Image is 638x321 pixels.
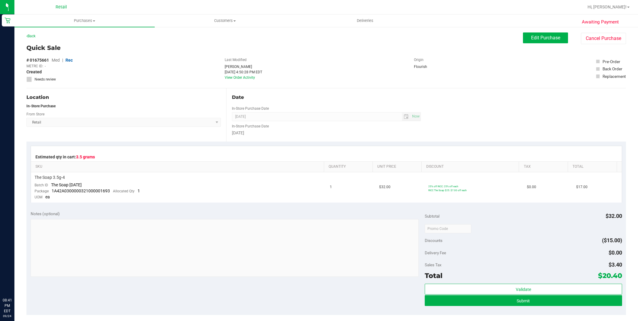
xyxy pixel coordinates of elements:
[225,57,247,63] label: Last Modified
[425,235,442,246] span: Discounts
[155,14,295,27] a: Customers
[232,106,269,111] label: In-Store Purchase Date
[425,284,622,295] button: Validate
[225,64,262,69] div: [PERSON_NAME]
[26,104,56,108] strong: In-Store Purchase
[232,94,421,101] div: Date
[531,35,560,41] span: Edit Purchase
[26,112,44,117] label: From Store
[582,19,619,26] span: Awaiting Payment
[425,295,622,306] button: Submit
[113,189,135,193] span: Allocated Qty
[14,18,155,23] span: Purchases
[330,184,332,190] span: 1
[225,75,255,80] a: View Order Activity
[379,184,390,190] span: $32.00
[76,154,95,159] span: 3.5 grams
[603,73,626,79] div: Replacement
[26,43,61,52] span: Quick Sale
[35,77,56,82] span: Needs review
[295,14,435,27] a: Deliveries
[31,211,60,216] span: Notes (optional)
[425,224,471,233] input: Promo Code
[598,271,622,280] span: $20.40
[155,18,295,23] span: Customers
[524,164,566,169] a: Tax
[517,298,530,303] span: Submit
[35,183,48,187] span: Batch ID
[5,17,11,23] inline-svg: Retail
[603,59,620,65] div: Pre-Order
[45,194,50,199] span: ea
[425,214,439,219] span: Subtotal
[3,314,12,318] p: 09/24
[35,154,95,159] span: Estimated qty in cart:
[606,213,622,219] span: $32.00
[609,261,622,268] span: $3.40
[426,164,517,169] a: Discount
[425,250,446,255] span: Delivery Fee
[349,18,381,23] span: Deliveries
[377,164,419,169] a: Unit Price
[609,249,622,256] span: $0.00
[428,185,458,188] span: 25% off RICC: 25% off each
[232,130,421,136] div: [DATE]
[3,298,12,314] p: 08:41 PM EDT
[52,188,110,193] span: 1A42A0300000321000001693
[62,58,63,63] span: |
[603,66,622,72] div: Back Order
[45,63,46,69] span: -
[428,189,466,192] span: RICC The Soap $25: $7.00 off each
[138,188,140,193] span: 1
[65,58,73,63] span: Rec
[35,189,49,193] span: Package
[6,273,24,291] iframe: Resource center
[414,64,444,69] div: Flourish
[425,271,442,280] span: Total
[26,69,42,75] span: Created
[329,164,370,169] a: Quantity
[225,69,262,75] div: [DATE] 4:50:28 PM EDT
[414,57,424,63] label: Origin
[588,5,627,9] span: Hi, [PERSON_NAME]!
[523,32,568,43] button: Edit Purchase
[527,184,536,190] span: $0.00
[581,33,626,44] button: Cancel Purchase
[26,57,49,63] span: # 01675661
[516,287,531,292] span: Validate
[576,184,588,190] span: $17.00
[35,195,42,199] span: UOM
[425,262,442,267] span: Sales Tax
[35,175,65,180] span: The Soap 3.5g-4
[26,94,221,101] div: Location
[51,182,82,187] span: The Soap [DATE]
[56,5,67,10] span: Retail
[232,124,269,129] label: In-Store Purchase Date
[573,164,614,169] a: Total
[602,237,622,243] span: ($15.00)
[26,34,35,38] a: Back
[14,14,155,27] a: Purchases
[26,63,43,69] span: METRC ID:
[52,58,60,63] span: Med
[35,164,321,169] a: SKU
